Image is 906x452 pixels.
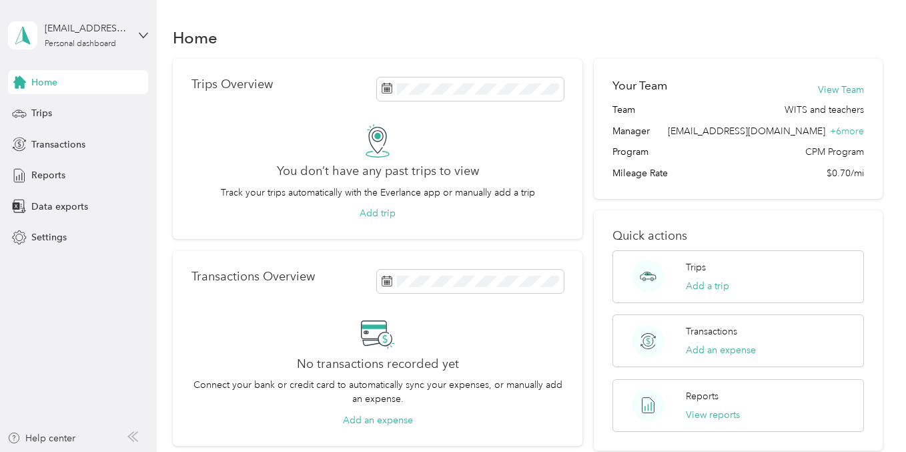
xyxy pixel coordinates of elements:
[686,324,737,338] p: Transactions
[686,408,740,422] button: View reports
[173,31,217,45] h1: Home
[31,138,85,152] span: Transactions
[31,230,67,244] span: Settings
[686,343,756,357] button: Add an expense
[612,124,650,138] span: Manager
[686,279,729,293] button: Add a trip
[668,126,825,137] span: [EMAIL_ADDRESS][DOMAIN_NAME]
[45,21,128,35] div: [EMAIL_ADDRESS][DOMAIN_NAME]
[827,166,864,180] span: $0.70/mi
[360,206,396,220] button: Add trip
[686,260,706,274] p: Trips
[818,83,864,97] button: View Team
[45,40,116,48] div: Personal dashboard
[830,126,864,137] span: + 6 more
[297,357,459,371] h2: No transactions recorded yet
[805,145,864,159] span: CPM Program
[31,75,57,89] span: Home
[612,77,667,94] h2: Your Team
[612,103,635,117] span: Team
[785,103,864,117] span: WITS and teachers
[831,377,906,452] iframe: Everlance-gr Chat Button Frame
[612,229,864,243] p: Quick actions
[686,389,719,403] p: Reports
[7,431,75,445] button: Help center
[31,106,52,120] span: Trips
[343,413,413,427] button: Add an expense
[221,186,535,200] p: Track your trips automatically with the Everlance app or manually add a trip
[31,168,65,182] span: Reports
[191,270,315,284] p: Transactions Overview
[31,200,88,214] span: Data exports
[612,145,648,159] span: Program
[191,378,563,406] p: Connect your bank or credit card to automatically sync your expenses, or manually add an expense.
[612,166,668,180] span: Mileage Rate
[277,164,479,178] h2: You don’t have any past trips to view
[191,77,273,91] p: Trips Overview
